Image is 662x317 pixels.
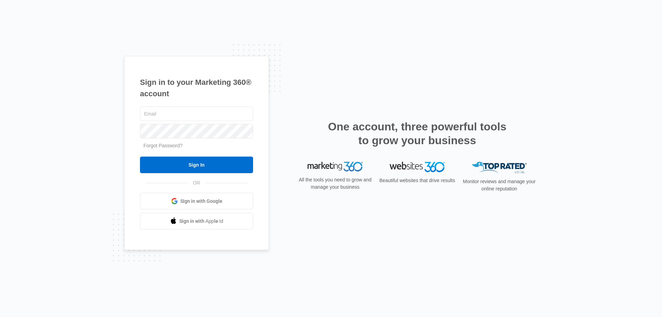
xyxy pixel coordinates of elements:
[140,77,253,99] h1: Sign in to your Marketing 360® account
[179,218,223,225] span: Sign in with Apple Id
[140,157,253,173] input: Sign In
[140,193,253,209] a: Sign in with Google
[188,179,205,187] span: OR
[297,176,374,191] p: All the tools you need to grow and manage your business
[140,213,253,229] a: Sign in with Apple Id
[326,120,509,147] h2: One account, three powerful tools to grow your business
[143,143,183,148] a: Forgot Password?
[390,162,445,172] img: Websites 360
[180,198,222,205] span: Sign in with Google
[461,178,538,192] p: Monitor reviews and manage your online reputation
[379,177,456,184] p: Beautiful websites that drive results
[472,162,527,173] img: Top Rated Local
[140,107,253,121] input: Email
[308,162,363,171] img: Marketing 360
